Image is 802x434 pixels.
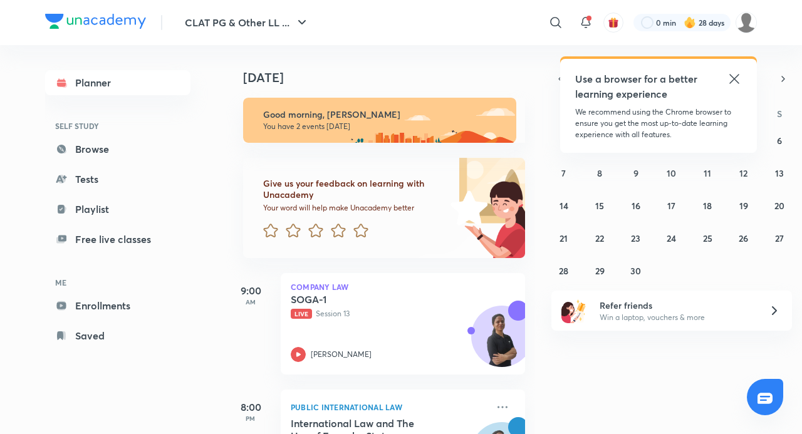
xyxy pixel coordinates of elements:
h6: Good morning, [PERSON_NAME] [263,109,505,120]
button: CLAT PG & Other LL ... [177,10,317,35]
p: Public International Law [291,400,487,415]
h5: SOGA-1 [291,293,447,306]
button: September 22, 2025 [590,228,610,248]
button: September 30, 2025 [626,261,646,281]
a: Company Logo [45,14,146,32]
p: We recommend using the Chrome browser to ensure you get the most up-to-date learning experience w... [575,106,742,140]
abbr: September 27, 2025 [775,232,784,244]
h5: 8:00 [226,400,276,415]
a: Planner [45,70,190,95]
abbr: September 14, 2025 [560,200,568,212]
h6: SELF STUDY [45,115,190,137]
abbr: September 8, 2025 [597,167,602,179]
abbr: September 25, 2025 [703,232,712,244]
span: Live [291,309,312,319]
abbr: September 12, 2025 [739,167,747,179]
abbr: September 6, 2025 [777,135,782,147]
h5: 9:00 [226,283,276,298]
abbr: September 16, 2025 [632,200,640,212]
button: September 9, 2025 [626,163,646,183]
abbr: September 19, 2025 [739,200,748,212]
a: Free live classes [45,227,190,252]
abbr: September 15, 2025 [595,200,604,212]
abbr: September 11, 2025 [704,167,711,179]
img: morning [243,98,516,143]
abbr: September 20, 2025 [774,200,784,212]
button: September 20, 2025 [769,195,789,215]
button: September 10, 2025 [662,163,682,183]
img: Adithyan [736,12,757,33]
abbr: September 10, 2025 [667,167,676,179]
abbr: September 13, 2025 [775,167,784,179]
p: Your word will help make Unacademy better [263,203,446,213]
p: PM [226,415,276,422]
button: September 13, 2025 [769,163,789,183]
img: referral [561,298,586,323]
abbr: September 18, 2025 [703,200,712,212]
button: September 7, 2025 [554,163,574,183]
a: Browse [45,137,190,162]
p: AM [226,298,276,306]
button: September 28, 2025 [554,261,574,281]
abbr: September 22, 2025 [595,232,604,244]
h4: [DATE] [243,70,538,85]
p: Company Law [291,283,515,291]
h6: Give us your feedback on learning with Unacademy [263,178,446,200]
abbr: Saturday [777,108,782,120]
img: feedback_image [408,158,525,258]
a: Saved [45,323,190,348]
button: September 29, 2025 [590,261,610,281]
abbr: September 7, 2025 [561,167,566,179]
button: September 24, 2025 [662,228,682,248]
button: September 14, 2025 [554,195,574,215]
button: September 15, 2025 [590,195,610,215]
p: Win a laptop, vouchers & more [600,312,754,323]
abbr: September 21, 2025 [560,232,568,244]
abbr: September 30, 2025 [630,265,641,277]
button: avatar [603,13,623,33]
abbr: September 26, 2025 [739,232,748,244]
img: Avatar [472,313,532,373]
abbr: September 28, 2025 [559,265,568,277]
button: September 17, 2025 [662,195,682,215]
img: Company Logo [45,14,146,29]
button: September 6, 2025 [769,130,789,150]
h6: Refer friends [600,299,754,312]
a: Playlist [45,197,190,222]
button: September 27, 2025 [769,228,789,248]
p: Session 13 [291,308,487,319]
button: September 25, 2025 [697,228,717,248]
button: September 19, 2025 [734,195,754,215]
a: Enrollments [45,293,190,318]
abbr: September 17, 2025 [667,200,675,212]
button: September 16, 2025 [626,195,646,215]
img: avatar [608,17,619,28]
img: streak [684,16,696,29]
abbr: September 24, 2025 [667,232,676,244]
p: You have 2 events [DATE] [263,121,505,132]
a: Tests [45,167,190,192]
p: [PERSON_NAME] [311,349,372,360]
button: September 23, 2025 [626,228,646,248]
abbr: September 23, 2025 [631,232,640,244]
button: September 26, 2025 [734,228,754,248]
button: September 11, 2025 [697,163,717,183]
button: September 8, 2025 [590,163,610,183]
h5: Use a browser for a better learning experience [575,71,700,101]
abbr: September 9, 2025 [633,167,638,179]
button: September 18, 2025 [697,195,717,215]
abbr: September 29, 2025 [595,265,605,277]
button: September 12, 2025 [734,163,754,183]
h6: ME [45,272,190,293]
button: September 21, 2025 [554,228,574,248]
